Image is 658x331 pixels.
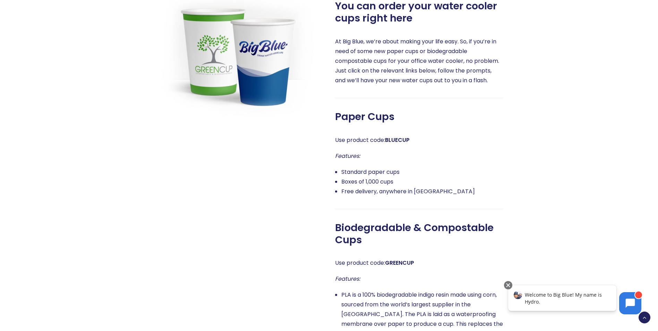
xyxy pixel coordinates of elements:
[341,167,503,177] li: Standard paper cups
[341,187,503,196] li: Free delivery, anywhere in [GEOGRAPHIC_DATA]
[501,280,648,321] iframe: Chatbot
[335,152,360,160] em: Features:
[335,37,503,85] p: At Big Blue, we’re about making your life easy. So, if you’re in need of some new paper cups or b...
[335,275,360,283] em: Features:
[335,111,394,123] span: Paper Cups
[385,136,410,144] strong: BLUECUP
[385,259,414,267] strong: GREENCUP
[335,135,503,145] p: Use product code:
[341,177,503,187] li: Boxes of 1,000 cups
[335,222,503,246] span: Biodegradable & Compostable Cups
[335,258,503,268] p: Use product code:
